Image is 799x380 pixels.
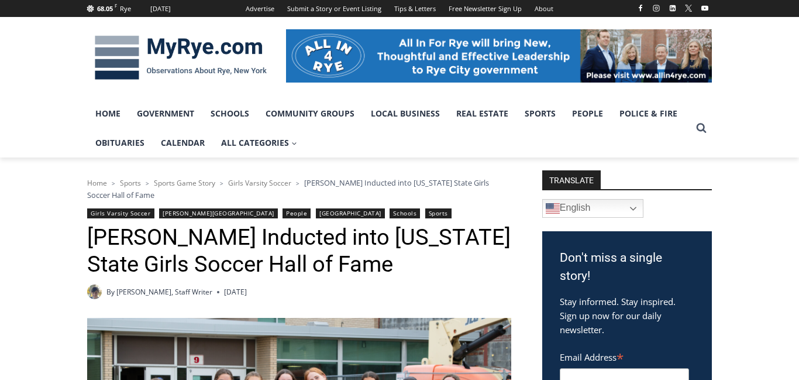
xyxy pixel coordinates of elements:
a: Author image [87,285,102,299]
a: Sports [120,178,141,188]
a: Sports [516,99,564,128]
a: Girls Varsity Soccer [87,208,154,218]
a: Obituaries [87,128,153,158]
img: en [546,201,560,215]
div: [DATE] [150,4,171,14]
span: By [106,286,115,297]
a: Schools [202,99,257,128]
span: 68.05 [97,4,113,13]
a: English [542,199,643,218]
a: Linkedin [666,1,680,15]
a: All Categories [213,128,305,158]
a: Sports Game Story [154,178,215,188]
a: Facebook [633,1,648,15]
img: MyRye.com [87,28,274,88]
p: Stay informed. Stay inspired. Sign up now for our daily newsletter. [560,295,694,337]
label: Email Address [560,345,689,367]
a: Sports [425,208,452,218]
strong: TRANSLATE [542,170,601,189]
img: (PHOTO: MyRye.com 2024 Head Intern, Editor and now Staff Writer Charlie Morris. Contributed.)Char... [87,285,102,299]
a: Real Estate [448,99,516,128]
a: Police & Fire [611,99,686,128]
span: All Categories [221,136,297,149]
a: People [564,99,611,128]
a: [GEOGRAPHIC_DATA] [316,208,385,218]
h3: Don't miss a single story! [560,249,694,286]
a: Schools [390,208,420,218]
div: Rye [120,4,131,14]
a: Instagram [649,1,663,15]
span: > [112,179,115,187]
a: [PERSON_NAME][GEOGRAPHIC_DATA] [159,208,278,218]
span: [PERSON_NAME] Inducted into [US_STATE] State Girls Soccer Hall of Fame [87,177,489,200]
span: F [115,2,117,9]
a: Local Business [363,99,448,128]
span: > [296,179,299,187]
span: > [220,179,223,187]
a: Girls Varsity Soccer [228,178,291,188]
a: Calendar [153,128,213,158]
time: [DATE] [224,286,247,297]
a: X [681,1,695,15]
span: > [146,179,149,187]
nav: Breadcrumbs [87,177,511,201]
a: Community Groups [257,99,363,128]
a: People [283,208,311,218]
a: Home [87,99,129,128]
nav: Primary Navigation [87,99,691,158]
a: Government [129,99,202,128]
h1: [PERSON_NAME] Inducted into [US_STATE] State Girls Soccer Hall of Fame [87,224,511,278]
a: YouTube [698,1,712,15]
a: Home [87,178,107,188]
a: [PERSON_NAME], Staff Writer [116,287,212,297]
img: All in for Rye [286,29,712,82]
button: View Search Form [691,118,712,139]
